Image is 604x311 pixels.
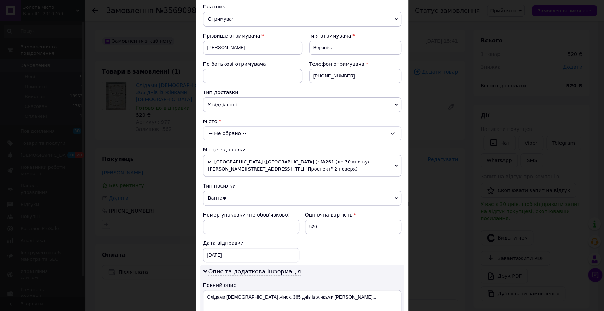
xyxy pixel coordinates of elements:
span: Платник [203,4,225,10]
span: Тип посилки [203,183,236,189]
span: Вантаж [203,191,401,206]
div: Оціночна вартість [305,211,401,218]
span: У відділенні [203,97,401,112]
input: +380 [309,69,401,83]
span: Місце відправки [203,147,246,152]
span: Телефон отримувача [309,61,364,67]
span: Прізвище отримувача [203,33,260,39]
div: Місто [203,118,401,125]
span: Отримувач [203,12,401,27]
div: Повний опис [203,282,401,289]
span: По батькові отримувача [203,61,266,67]
div: Дата відправки [203,240,299,247]
span: Опис та додаткова інформація [208,268,301,275]
div: -- Не обрано -- [203,126,401,140]
span: Ім'я отримувача [309,33,351,39]
div: Номер упаковки (не обов'язково) [203,211,299,218]
span: м. [GEOGRAPHIC_DATA] ([GEOGRAPHIC_DATA].): №261 (до 30 кг): вул. [PERSON_NAME][STREET_ADDRESS] (Т... [203,155,401,177]
span: Тип доставки [203,90,238,95]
